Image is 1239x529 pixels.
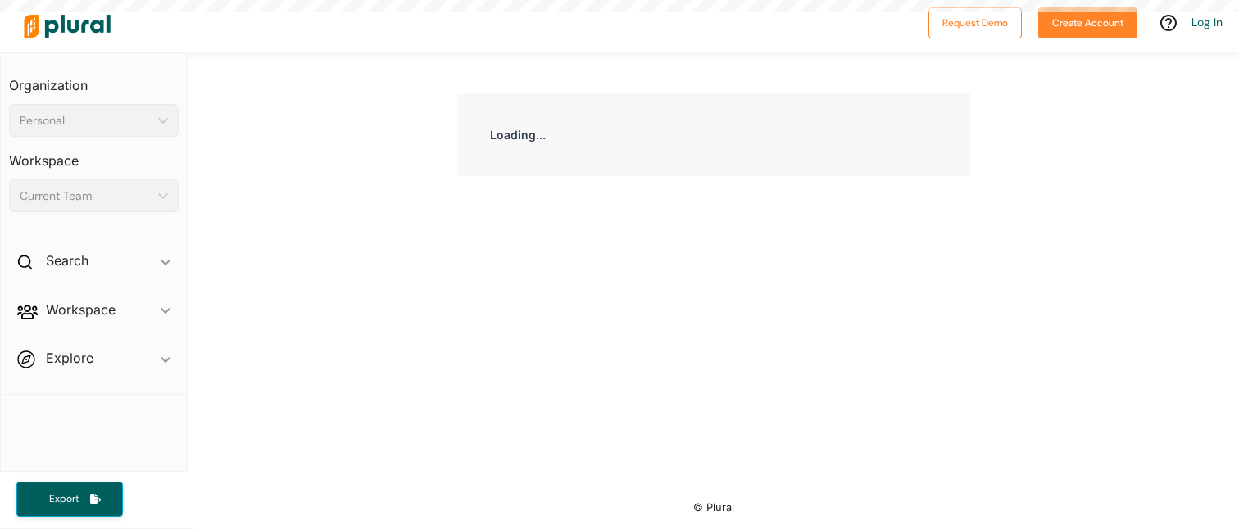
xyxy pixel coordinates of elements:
button: Export [16,482,123,517]
a: Create Account [1038,13,1137,30]
button: Request Demo [928,7,1022,38]
div: Loading... [457,93,970,176]
span: Export [38,492,90,506]
h3: Organization [9,61,179,97]
h2: Search [46,251,88,269]
a: Request Demo [928,13,1022,30]
div: Personal [20,112,152,129]
a: Log In [1191,15,1223,29]
div: Current Team [20,188,152,205]
small: © Plural [693,501,734,513]
h3: Workspace [9,137,179,173]
button: Create Account [1038,7,1137,38]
